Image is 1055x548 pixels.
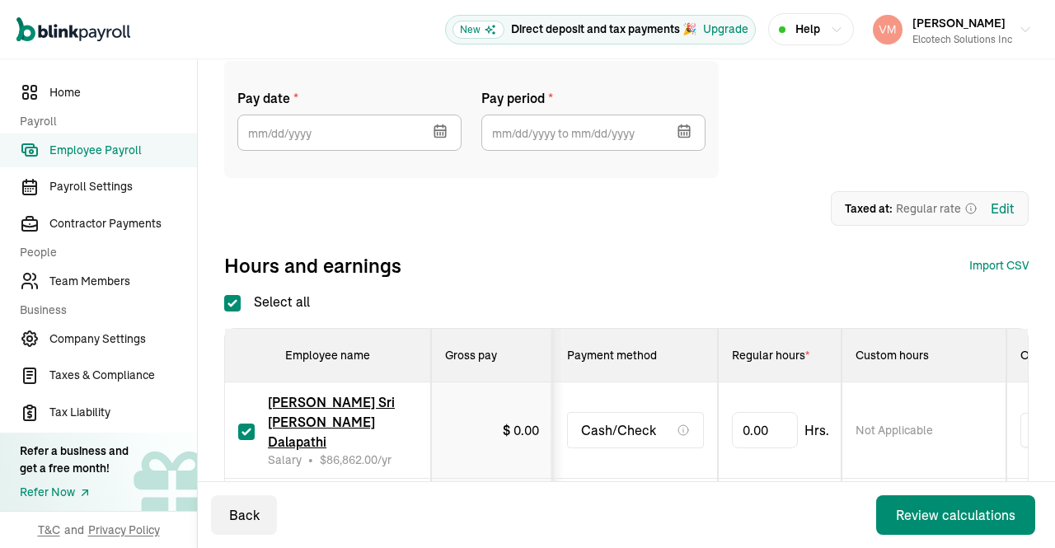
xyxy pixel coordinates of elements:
span: Employee Payroll [49,142,197,159]
input: Select all [224,295,241,311]
span: Employee name [285,348,370,363]
span: Payment method [567,348,657,363]
input: mm/dd/yyyy to mm/dd/yyyy [481,115,706,151]
span: Tax Liability [49,404,197,421]
button: Help [768,13,854,45]
span: [PERSON_NAME] [912,16,1006,30]
span: Home [49,84,197,101]
nav: Global [16,6,130,54]
span: Taxed at: [845,200,893,217]
span: Cash/Check [581,420,656,440]
div: Review calculations [896,505,1015,525]
span: $ [320,452,377,467]
span: rate [896,200,961,217]
span: Regular hours [732,348,809,363]
div: $ [503,420,539,440]
span: Payroll Settings [49,178,197,195]
span: Team Members [49,273,197,290]
span: T&C [38,522,60,538]
span: • [308,452,313,468]
span: /yr [320,452,392,468]
span: 86,862.00 [326,452,377,467]
span: Contractor Payments [49,215,197,232]
input: TextInput [732,412,798,448]
p: Direct deposit and tax payments 🎉 [511,21,696,38]
a: Refer Now [20,484,129,501]
div: Elcotech Solutions Inc [912,32,1012,47]
span: Payroll [20,113,187,130]
iframe: Chat Widget [973,469,1055,548]
span: Company Settings [49,330,197,348]
label: Pay date [237,88,462,108]
button: Import CSV [969,257,1029,274]
button: Review calculations [876,495,1035,535]
span: Help [795,21,820,38]
span: [PERSON_NAME] Sri [PERSON_NAME] Dalapathi [268,394,395,450]
button: Edit [991,199,1015,218]
span: regular [896,201,937,216]
div: Gross pay [445,347,539,363]
span: Not Applicable [856,422,933,438]
label: Pay period [481,88,706,108]
div: Refer a business and get a free month! [20,443,129,477]
span: Taxes & Compliance [49,367,197,384]
button: [PERSON_NAME]Elcotech Solutions Inc [866,9,1039,50]
span: New [452,21,504,39]
span: Privacy Policy [88,522,160,538]
span: Salary [268,452,302,468]
input: mm/dd/yyyy [237,115,462,151]
span: People [20,244,187,261]
span: 0.00 [513,422,539,438]
div: Custom hours [856,347,992,363]
button: Upgrade [703,21,748,38]
span: Hours and earnings [224,252,401,279]
button: Back [211,495,277,535]
span: Hrs. [804,420,829,440]
span: Business [20,302,187,319]
label: Select all [224,292,310,311]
